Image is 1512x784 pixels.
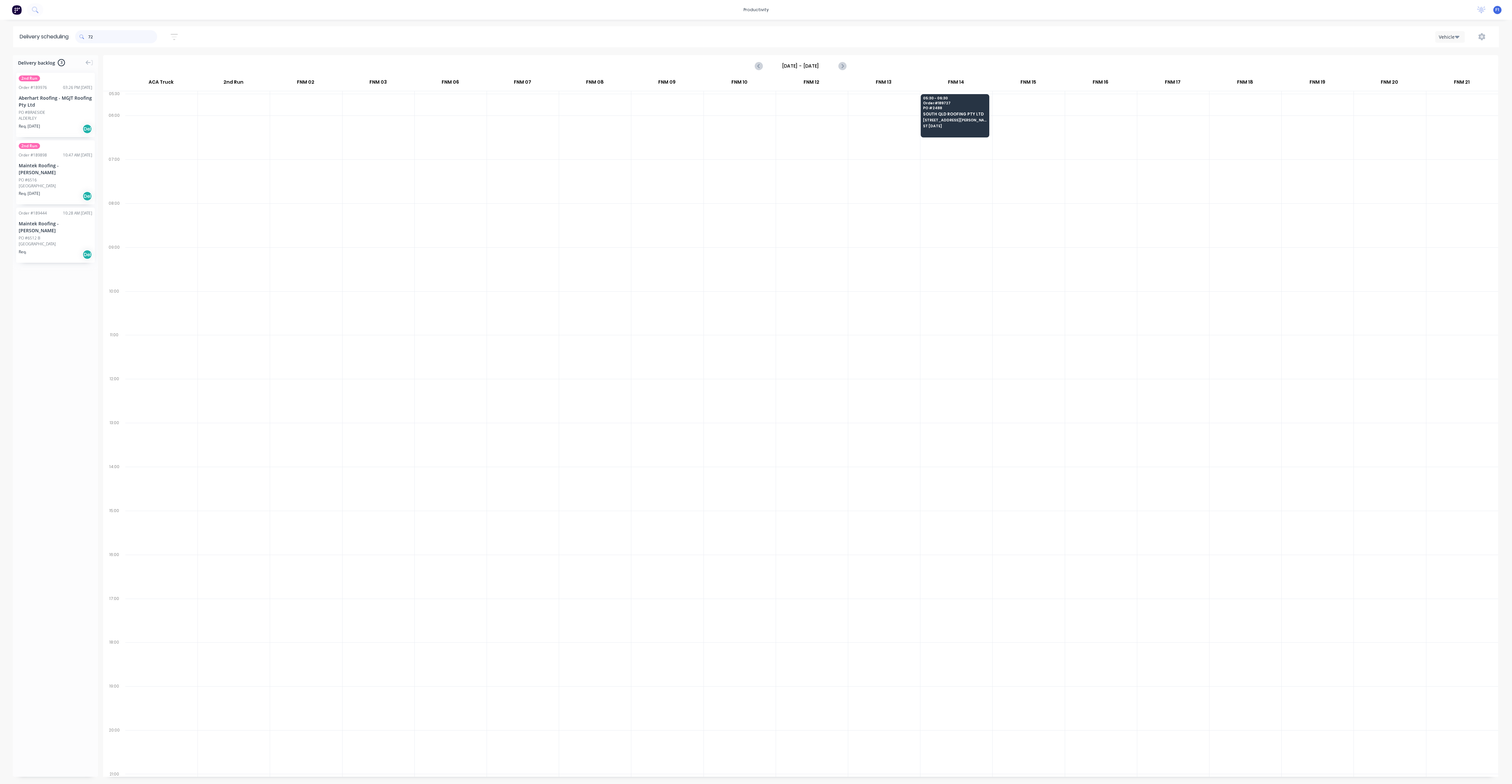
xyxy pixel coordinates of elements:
span: 2nd Run [19,75,40,81]
div: PO #BRAESIDE [19,110,45,115]
div: FNM 21 [1426,76,1498,91]
div: Maintek Roofing - [PERSON_NAME] [19,162,92,176]
div: 17:00 [103,595,125,639]
div: 06:00 [103,112,125,155]
div: Del [82,124,92,134]
div: 15:00 [103,507,125,551]
div: FNM 08 [559,76,631,91]
div: ALDERLEY [19,115,92,121]
span: SOUTH QLD ROOFING PTY LTD [923,112,987,116]
div: FNM 02 [270,76,342,91]
div: 21:00 [103,770,125,778]
div: [GEOGRAPHIC_DATA] [19,183,92,189]
div: 05:30 [103,90,125,112]
span: Req. [DATE] [19,123,40,129]
span: ST [DATE] [923,124,987,128]
div: PO #6512 B [19,235,40,241]
span: F1 [1495,7,1500,13]
span: 05:30 - 06:30 [923,96,987,100]
div: 11:00 [103,331,125,375]
div: productivity [740,5,772,15]
div: Del [82,250,92,259]
div: Del [82,191,92,201]
div: 13:00 [103,419,125,463]
div: 19:00 [103,682,125,726]
span: Delivery backlog [18,59,55,66]
div: 14:00 [103,463,125,507]
div: FNM 15 [992,76,1064,91]
div: Order # 189976 [19,85,47,91]
div: FNM 10 [703,76,775,91]
div: 18:00 [103,638,125,682]
div: FNM 17 [1137,76,1209,91]
div: FNM 13 [848,76,920,91]
span: Req. [19,249,27,255]
div: 10:28 AM [DATE] [63,210,92,216]
span: Req. [DATE] [19,191,40,196]
button: Vehicle [1435,31,1465,43]
div: 16:00 [103,551,125,595]
div: 08:00 [103,199,125,243]
div: 07:00 [103,155,125,199]
div: Vehicle [1439,33,1458,40]
span: 2nd Run [19,143,40,149]
div: 10:47 AM [DATE] [63,152,92,158]
div: FNM 14 [920,76,992,91]
div: Delivery scheduling [13,26,75,47]
div: Order # 189444 [19,210,47,216]
div: FNM 12 [776,76,848,91]
div: 10:00 [103,287,125,331]
div: FNM 07 [487,76,558,91]
div: 12:00 [103,375,125,419]
span: PO # 2488 [923,106,987,110]
span: 3 [58,59,65,66]
div: FNM 03 [342,76,414,91]
div: 09:00 [103,243,125,287]
span: Order # 189727 [923,101,987,105]
div: FNM 06 [414,76,486,91]
div: FNM 09 [631,76,703,91]
div: FNM 18 [1209,76,1281,91]
div: ACA Truck [125,76,197,91]
div: 2nd Run [198,76,269,91]
img: Factory [12,5,22,15]
div: FNM 20 [1354,76,1425,91]
div: 03:26 PM [DATE] [63,85,92,91]
div: Maintek Roofing - [PERSON_NAME] [19,220,92,234]
span: [STREET_ADDRESS][PERSON_NAME] [923,118,987,122]
input: Search for orders [88,30,157,43]
div: [GEOGRAPHIC_DATA] [19,241,92,247]
div: PO #6516 [19,177,37,183]
div: 20:00 [103,726,125,770]
div: FNM 19 [1281,76,1353,91]
div: Order # 189898 [19,152,47,158]
div: Aberhart Roofing - MGJT Roofing Pty Ltd [19,94,92,108]
div: FNM 16 [1064,76,1136,91]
